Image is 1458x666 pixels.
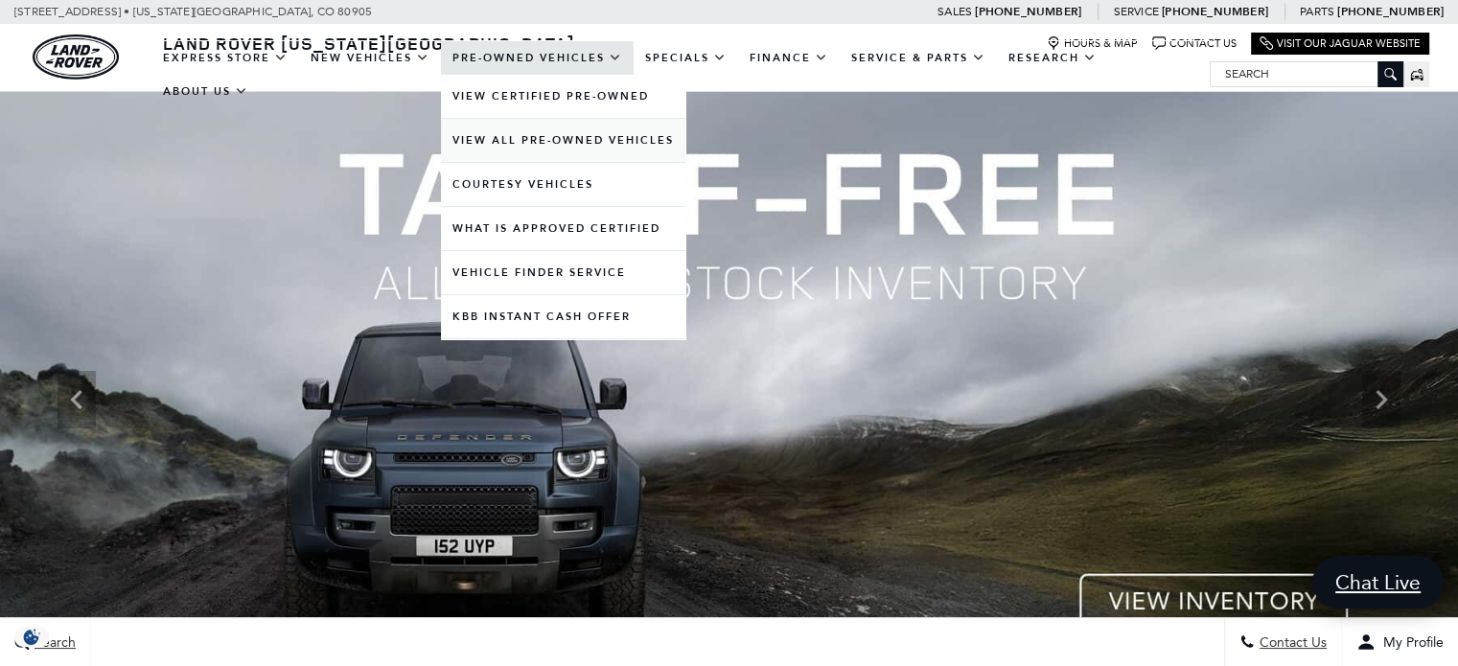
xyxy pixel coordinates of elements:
a: Courtesy Vehicles [441,163,685,206]
button: Open user profile menu [1342,618,1458,666]
a: New Vehicles [299,41,441,75]
img: Land Rover [33,34,119,80]
a: land-rover [33,34,119,80]
a: About Us [151,75,260,108]
span: Sales [937,5,972,18]
a: [PHONE_NUMBER] [975,4,1081,19]
a: What Is Approved Certified [441,207,685,250]
a: [STREET_ADDRESS] • [US_STATE][GEOGRAPHIC_DATA], CO 80905 [14,5,372,18]
span: Contact Us [1255,634,1327,651]
span: Parts [1300,5,1334,18]
a: KBB Instant Cash Offer [441,295,685,338]
input: Search [1211,62,1402,85]
a: Chat Live [1312,556,1444,609]
a: Visit Our Jaguar Website [1260,36,1421,51]
a: Research [997,41,1108,75]
a: Hours & Map [1047,36,1138,51]
a: View Certified Pre-Owned [441,75,685,118]
a: Land Rover [US_STATE][GEOGRAPHIC_DATA] [151,32,587,55]
a: Vehicle Finder Service [441,251,685,294]
span: Service [1113,5,1158,18]
a: EXPRESS STORE [151,41,299,75]
a: [PHONE_NUMBER] [1337,4,1444,19]
img: Opt-Out Icon [10,627,54,647]
span: My Profile [1376,634,1444,651]
a: Contact Us [1152,36,1237,51]
span: Chat Live [1326,569,1430,595]
span: Land Rover [US_STATE][GEOGRAPHIC_DATA] [163,32,575,55]
a: [PHONE_NUMBER] [1162,4,1268,19]
a: Specials [634,41,738,75]
nav: Main Navigation [151,41,1210,108]
a: Pre-Owned Vehicles [441,41,634,75]
div: Next [1362,371,1400,428]
a: Finance [738,41,840,75]
div: Previous [58,371,96,428]
a: View All Pre-Owned Vehicles [441,119,685,162]
a: Service & Parts [840,41,997,75]
section: Click to Open Cookie Consent Modal [10,627,54,647]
